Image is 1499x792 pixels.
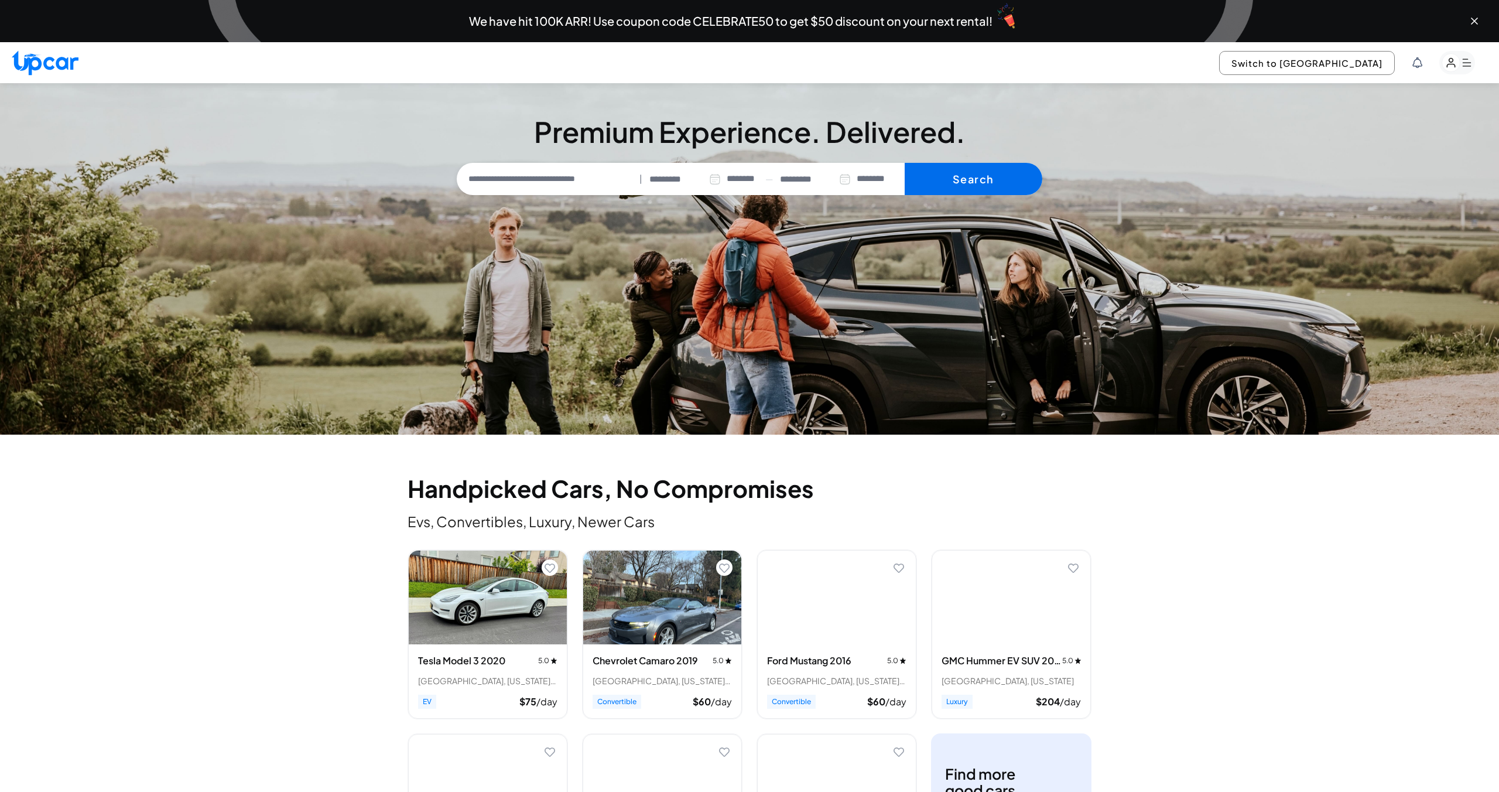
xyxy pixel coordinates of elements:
div: View details for Tesla Model 3 2020 [408,550,567,719]
span: EV [418,695,436,709]
button: Close banner [1469,15,1480,27]
span: Luxury [942,695,973,709]
h2: Handpicked Cars, No Compromises [408,477,1091,500]
span: 5.0 [538,656,557,665]
span: $ 60 [693,695,711,708]
img: Upcar Logo [12,50,78,76]
img: Chevrolet Camaro 2019 [583,551,741,644]
h3: Chevrolet Camaro 2019 [593,654,698,668]
button: Add to favorites [891,743,907,760]
span: — [765,172,773,186]
span: $ 75 [519,695,536,708]
img: star [1074,657,1082,664]
span: /day [1060,695,1081,708]
button: Add to favorites [891,559,907,576]
h3: Ford Mustang 2016 [767,654,851,668]
span: 5.0 [887,656,906,665]
button: Add to favorites [716,559,733,576]
div: [GEOGRAPHIC_DATA], [US_STATE] • 11 trips [418,675,557,687]
span: Convertible [767,695,816,709]
h3: GMC Hummer EV SUV 2024 [942,654,1062,668]
div: View details for GMC Hummer EV SUV 2024 [932,550,1091,719]
img: star [899,657,906,664]
button: Add to favorites [716,743,733,760]
div: [GEOGRAPHIC_DATA], [US_STATE] [942,675,1081,687]
button: Add to favorites [1065,559,1082,576]
span: $ 204 [1036,695,1060,708]
h3: Tesla Model 3 2020 [418,654,505,668]
button: Switch to [GEOGRAPHIC_DATA] [1219,51,1395,75]
h3: Premium Experience. Delivered. [457,115,1042,149]
div: View details for Chevrolet Camaro 2019 [583,550,742,719]
img: star [550,657,557,664]
img: Ford Mustang 2016 [758,551,916,644]
img: star [725,657,732,664]
span: $ 60 [867,695,885,708]
div: [GEOGRAPHIC_DATA], [US_STATE] • 1 trips [593,675,732,687]
span: /day [536,695,557,708]
div: [GEOGRAPHIC_DATA], [US_STATE] • 2 trips [767,675,906,687]
img: GMC Hummer EV SUV 2024 [932,551,1090,644]
p: Evs, Convertibles, Luxury, Newer Cars [408,512,1091,531]
span: We have hit 100K ARR! Use coupon code CELEBRATE50 to get $50 discount on your next rental! [469,15,993,27]
span: /day [711,695,732,708]
span: 5.0 [1062,656,1081,665]
img: Tesla Model 3 2020 [409,551,567,644]
span: 5.0 [713,656,732,665]
div: View details for Ford Mustang 2016 [757,550,916,719]
button: Add to favorites [542,743,558,760]
span: /day [885,695,906,708]
span: | [639,172,642,186]
span: Convertible [593,695,641,709]
button: Add to favorites [542,559,558,576]
button: Search [905,163,1042,196]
